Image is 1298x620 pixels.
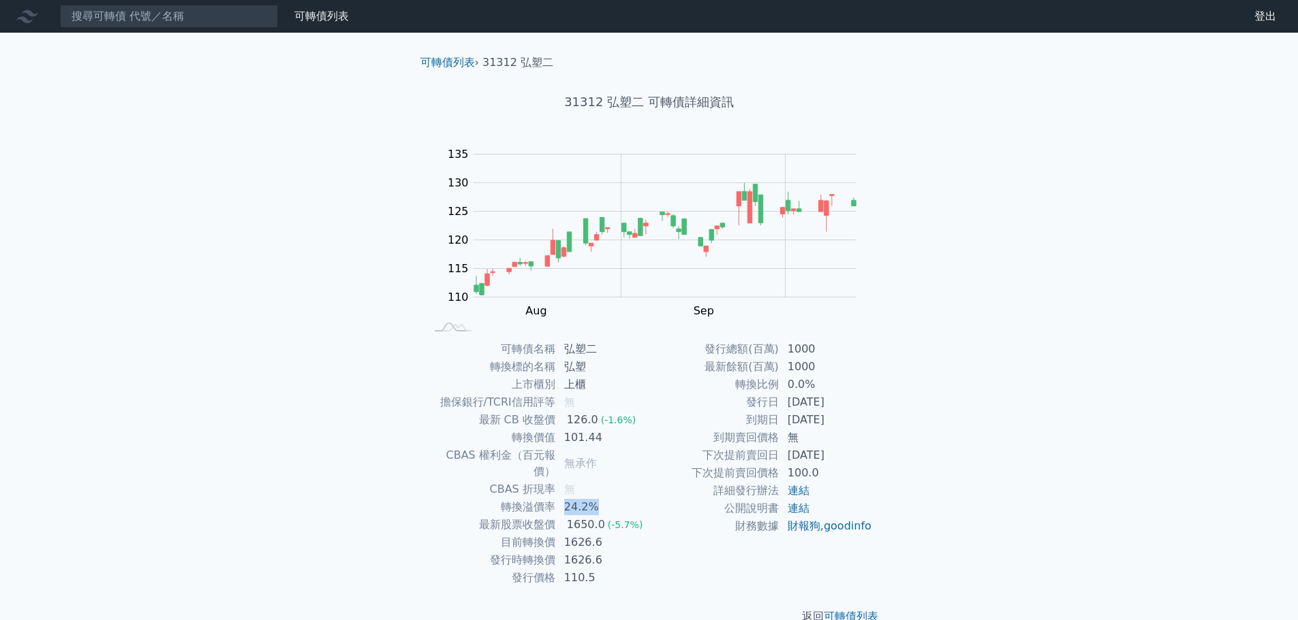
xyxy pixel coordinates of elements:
td: 發行總額(百萬) [649,340,779,358]
tspan: 115 [448,262,469,275]
td: 轉換比例 [649,376,779,393]
span: 無 [564,395,575,408]
td: 110.5 [556,569,649,587]
span: 無承作 [564,457,597,470]
td: 最新 CB 收盤價 [426,411,556,429]
input: 搜尋可轉債 代號／名稱 [60,5,278,28]
span: (-1.6%) [601,414,636,425]
td: 轉換標的名稱 [426,358,556,376]
a: 連結 [788,484,809,497]
td: 下次提前賣回價格 [649,464,779,482]
td: 財務數據 [649,517,779,535]
td: 1626.6 [556,551,649,569]
tspan: 110 [448,291,469,304]
td: 1000 [779,358,873,376]
td: 公開說明書 [649,500,779,517]
td: 發行時轉換價 [426,551,556,569]
td: CBAS 折現率 [426,480,556,498]
td: 24.2% [556,498,649,516]
tspan: 125 [448,205,469,218]
h1: 31312 弘塑二 可轉債詳細資訊 [410,93,889,112]
g: Chart [441,148,877,317]
td: , [779,517,873,535]
a: 財報狗 [788,519,820,532]
tspan: 120 [448,233,469,246]
td: 弘塑二 [556,340,649,358]
div: 126.0 [564,412,601,428]
td: 詳細發行辦法 [649,482,779,500]
td: [DATE] [779,446,873,464]
td: 到期賣回價格 [649,429,779,446]
li: 31312 弘塑二 [482,54,553,71]
td: 弘塑 [556,358,649,376]
td: 可轉債名稱 [426,340,556,358]
td: 0.0% [779,376,873,393]
td: [DATE] [779,411,873,429]
tspan: Sep [694,304,714,317]
td: 1626.6 [556,534,649,551]
td: 目前轉換價 [426,534,556,551]
td: [DATE] [779,393,873,411]
a: 可轉債列表 [294,10,349,22]
td: 101.44 [556,429,649,446]
td: 最新餘額(百萬) [649,358,779,376]
td: 轉換價值 [426,429,556,446]
td: 最新股票收盤價 [426,516,556,534]
li: › [420,54,479,71]
td: 擔保銀行/TCRI信用評等 [426,393,556,411]
td: 無 [779,429,873,446]
td: 上櫃 [556,376,649,393]
td: 發行價格 [426,569,556,587]
td: 1000 [779,340,873,358]
td: 發行日 [649,393,779,411]
a: 連結 [788,502,809,515]
td: 上市櫃別 [426,376,556,393]
td: 下次提前賣回日 [649,446,779,464]
a: 可轉債列表 [420,56,475,69]
tspan: 130 [448,176,469,189]
tspan: Aug [525,304,546,317]
div: 1650.0 [564,517,608,533]
a: 登出 [1243,5,1287,27]
td: 到期日 [649,411,779,429]
span: (-5.7%) [608,519,643,530]
td: 100.0 [779,464,873,482]
td: 轉換溢價率 [426,498,556,516]
td: CBAS 權利金（百元報價） [426,446,556,480]
tspan: 135 [448,148,469,161]
a: goodinfo [824,519,871,532]
span: 無 [564,483,575,495]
